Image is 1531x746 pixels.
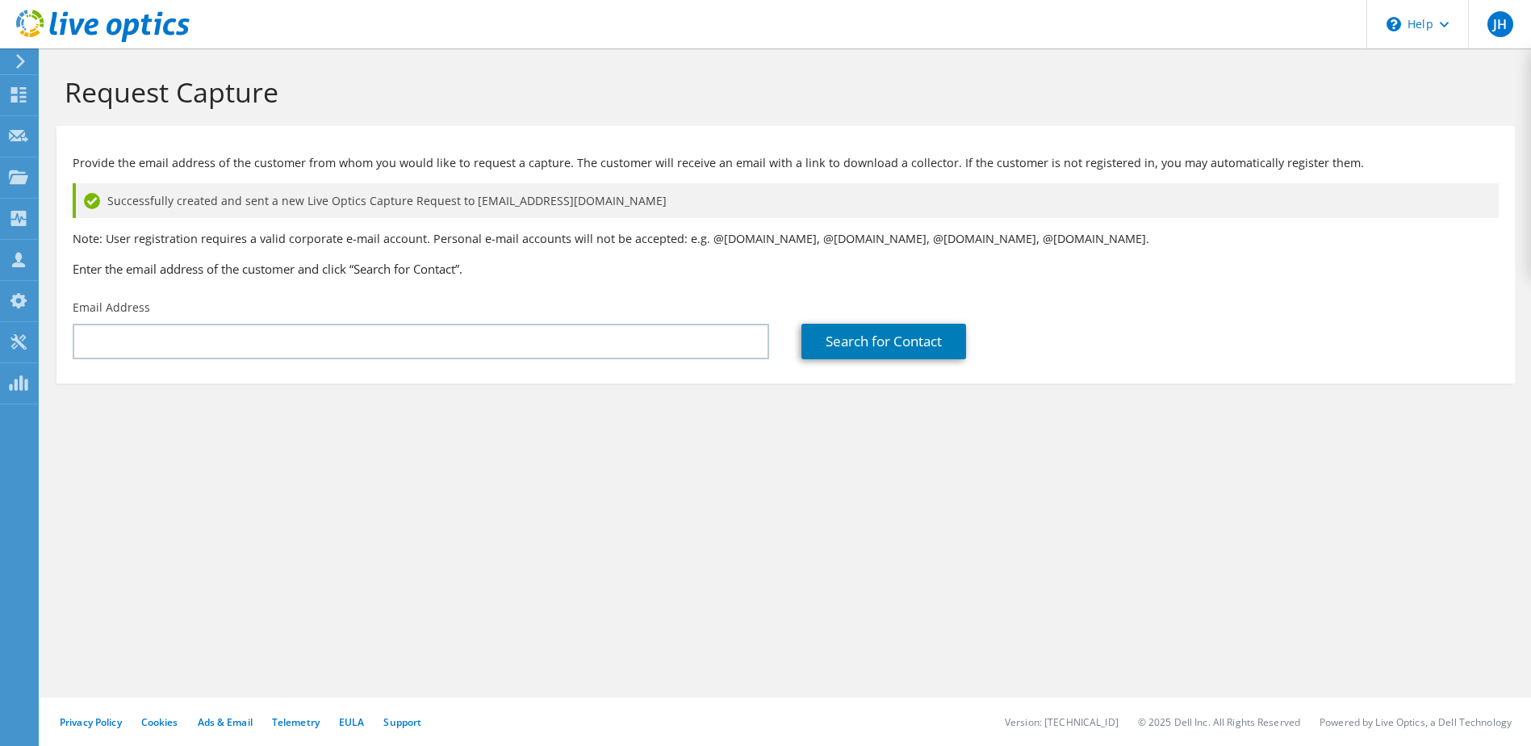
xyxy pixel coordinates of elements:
[1005,715,1119,729] li: Version: [TECHNICAL_ID]
[65,75,1499,109] h1: Request Capture
[73,230,1499,248] p: Note: User registration requires a valid corporate e-mail account. Personal e-mail accounts will ...
[141,715,178,729] a: Cookies
[339,715,364,729] a: EULA
[1487,11,1513,37] span: JH
[73,300,150,316] label: Email Address
[383,715,421,729] a: Support
[1138,715,1300,729] li: © 2025 Dell Inc. All Rights Reserved
[1320,715,1512,729] li: Powered by Live Optics, a Dell Technology
[272,715,320,729] a: Telemetry
[60,715,122,729] a: Privacy Policy
[1387,17,1401,31] svg: \n
[198,715,253,729] a: Ads & Email
[801,324,966,359] a: Search for Contact
[73,154,1499,172] p: Provide the email address of the customer from whom you would like to request a capture. The cust...
[73,260,1499,278] h3: Enter the email address of the customer and click “Search for Contact”.
[107,192,667,210] span: Successfully created and sent a new Live Optics Capture Request to [EMAIL_ADDRESS][DOMAIN_NAME]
